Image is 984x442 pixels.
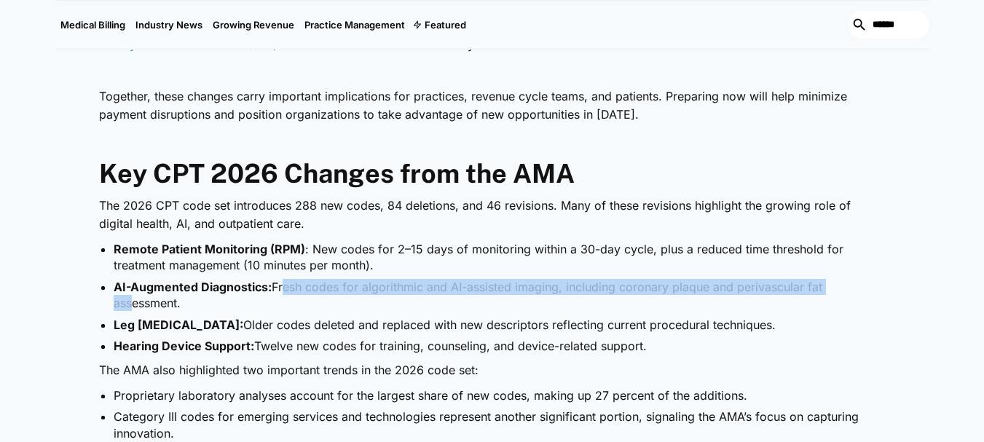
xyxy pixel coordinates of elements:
[99,132,886,151] p: ‍
[299,1,410,49] a: Practice Management
[114,409,886,441] li: Category III codes for emerging services and technologies represent another significant portion, ...
[114,317,886,333] li: Older codes deleted and replaced with new descriptors reflecting current procedural techniques.
[116,37,278,52] a: Physician Fee Schedule (PFS)
[410,1,471,49] div: Featured
[114,279,886,312] li: Fresh codes for algorithmic and AI-assisted imaging, including coronary plaque and perivascular f...
[425,19,466,31] div: Featured
[114,387,886,403] li: Proprietary laboratory analyses account for the largest share of new codes, making up 27 percent ...
[130,1,208,49] a: Industry News
[99,87,886,125] p: Together, these changes carry important implications for practices, revenue cycle teams, and pati...
[114,317,243,332] strong: Leg [MEDICAL_DATA]:
[55,1,130,49] a: Medical Billing
[99,197,886,234] p: The 2026 CPT code set introduces 288 new codes, 84 deletions, and 46 revisions. Many of these rev...
[99,158,575,189] strong: Key CPT 2026 Changes from the AMA
[114,280,272,294] strong: AI-Augmented Diagnostics:
[114,338,886,354] li: Twelve new codes for training, counseling, and device-related support.
[99,361,886,380] p: The AMA also highlighted two important trends in the 2026 code set:
[208,1,299,49] a: Growing Revenue
[114,339,254,353] strong: Hearing Device Support:
[114,242,305,256] strong: Remote Patient Monitoring (RPM)
[114,241,886,274] li: : New codes for 2–15 days of monitoring within a 30-day cycle, plus a reduced time threshold for ...
[99,61,886,80] p: ‍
